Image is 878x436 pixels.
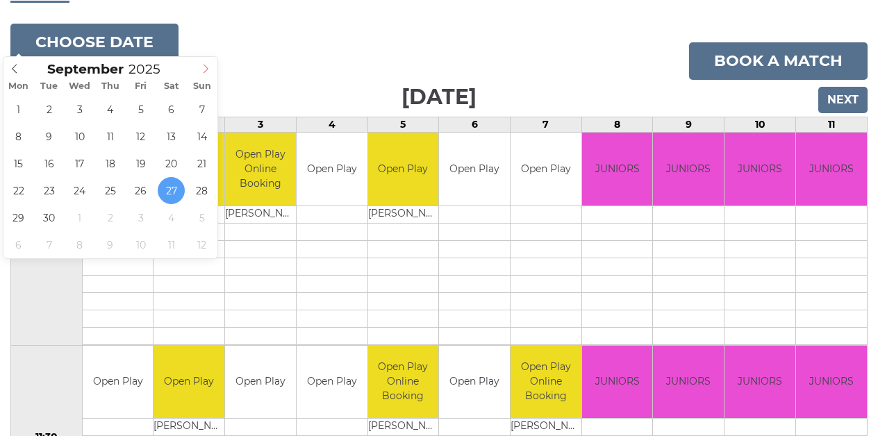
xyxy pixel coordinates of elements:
td: 6 [439,117,510,133]
td: [PERSON_NAME] [511,419,581,436]
span: October 2, 2025 [97,204,124,231]
span: September 28, 2025 [188,177,215,204]
span: September 15, 2025 [5,150,32,177]
td: JUNIORS [796,346,867,419]
span: Sun [187,82,217,91]
span: Wed [65,82,95,91]
span: September 20, 2025 [158,150,185,177]
span: October 4, 2025 [158,204,185,231]
span: September 24, 2025 [66,177,93,204]
span: September 10, 2025 [66,123,93,150]
span: September 9, 2025 [35,123,63,150]
span: September 16, 2025 [35,150,63,177]
span: September 18, 2025 [97,150,124,177]
span: October 11, 2025 [158,231,185,258]
input: Next [818,87,868,113]
span: September 14, 2025 [188,123,215,150]
span: Fri [126,82,156,91]
span: September 27, 2025 [158,177,185,204]
span: October 1, 2025 [66,204,93,231]
td: 11 [796,117,868,133]
span: October 12, 2025 [188,231,215,258]
span: September 17, 2025 [66,150,93,177]
td: Open Play [439,346,509,419]
td: JUNIORS [653,133,724,206]
td: 8 [581,117,653,133]
span: September 23, 2025 [35,177,63,204]
td: Open Play Online Booking [225,133,296,206]
td: 4 [297,117,367,133]
span: September 22, 2025 [5,177,32,204]
td: 7 [510,117,581,133]
span: September 21, 2025 [188,150,215,177]
span: September 5, 2025 [127,96,154,123]
td: 3 [225,117,297,133]
td: Open Play [154,346,224,419]
span: September 1, 2025 [5,96,32,123]
span: September 2, 2025 [35,96,63,123]
td: Open Play [297,133,367,206]
span: September 19, 2025 [127,150,154,177]
td: 9 [653,117,724,133]
span: Sat [156,82,187,91]
td: [PERSON_NAME] [368,419,439,436]
span: September 4, 2025 [97,96,124,123]
span: September 26, 2025 [127,177,154,204]
td: Open Play Online Booking [511,346,581,419]
span: September 3, 2025 [66,96,93,123]
td: Open Play [368,133,439,206]
span: Thu [95,82,126,91]
span: Mon [3,82,34,91]
td: [PERSON_NAME] [225,206,296,223]
td: JUNIORS [796,133,867,206]
span: September 7, 2025 [188,96,215,123]
span: September 30, 2025 [35,204,63,231]
span: September 6, 2025 [158,96,185,123]
td: JUNIORS [582,346,653,419]
input: Scroll to increment [124,61,178,77]
span: September 12, 2025 [127,123,154,150]
td: 10 [724,117,796,133]
span: September 13, 2025 [158,123,185,150]
a: Book a match [689,42,868,80]
td: Open Play [439,133,509,206]
td: JUNIORS [724,346,795,419]
td: Open Play [297,346,367,419]
span: October 10, 2025 [127,231,154,258]
td: [PERSON_NAME] [154,419,224,436]
span: October 7, 2025 [35,231,63,258]
span: October 3, 2025 [127,204,154,231]
td: 5 [367,117,439,133]
span: September 11, 2025 [97,123,124,150]
td: [PERSON_NAME] [368,206,439,223]
td: Open Play [511,133,581,206]
span: Tue [34,82,65,91]
td: JUNIORS [582,133,653,206]
td: Open Play [83,346,153,419]
button: Choose date [10,24,179,61]
span: September 29, 2025 [5,204,32,231]
span: October 9, 2025 [97,231,124,258]
td: JUNIORS [653,346,724,419]
span: October 8, 2025 [66,231,93,258]
td: JUNIORS [724,133,795,206]
td: Open Play Online Booking [368,346,439,419]
span: October 6, 2025 [5,231,32,258]
span: Scroll to increment [47,63,124,76]
span: September 25, 2025 [97,177,124,204]
span: September 8, 2025 [5,123,32,150]
span: October 5, 2025 [188,204,215,231]
td: Open Play [225,346,296,419]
